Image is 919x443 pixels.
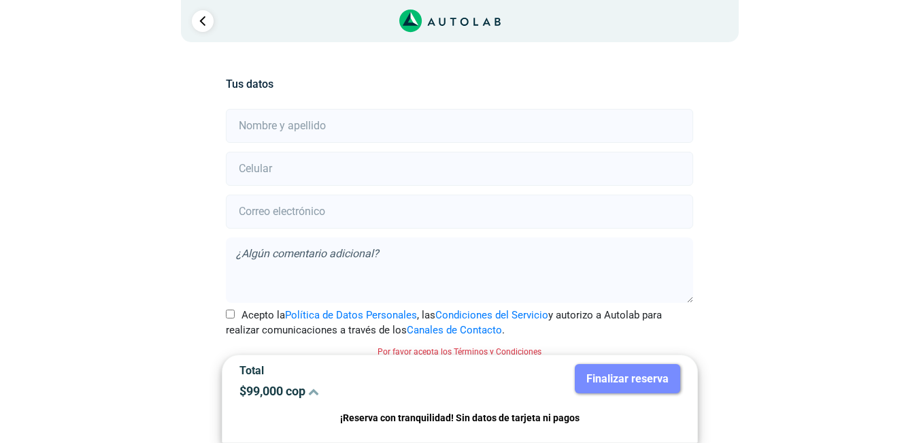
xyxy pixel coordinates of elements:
input: Celular [226,152,693,186]
small: Por favor acepta los Términos y Condiciones [378,347,541,357]
a: Condiciones del Servicio [435,309,548,321]
p: $ 99,000 cop [239,384,450,398]
p: ¡Reserva con tranquilidad! Sin datos de tarjeta ni pagos [239,410,680,426]
a: Política de Datos Personales [285,309,417,321]
button: Finalizar reserva [575,364,680,393]
input: Correo electrónico [226,195,693,229]
a: Ir al paso anterior [192,10,214,32]
p: Total [239,364,450,377]
h5: Tus datos [226,78,693,91]
input: Acepto laPolítica de Datos Personales, lasCondiciones del Servicioy autorizo a Autolab para reali... [226,310,235,318]
a: Canales de Contacto [407,324,502,336]
a: Link al sitio de autolab [399,14,501,27]
label: Acepto la , las y autorizo a Autolab para realizar comunicaciones a través de los . [226,308,693,338]
input: Nombre y apellido [226,109,693,143]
